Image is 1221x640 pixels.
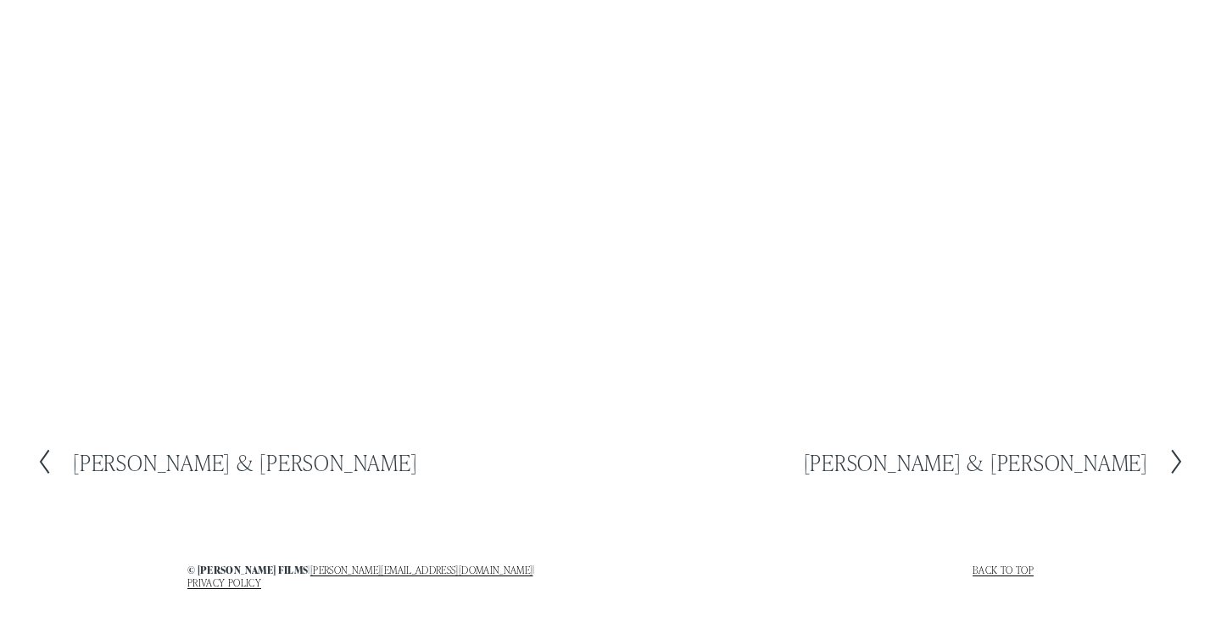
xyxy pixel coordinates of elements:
[187,576,261,588] a: PRIVACY POLICY
[804,448,1185,475] a: [PERSON_NAME] & [PERSON_NAME]
[187,564,606,589] h4: | |
[804,452,1148,474] h2: [PERSON_NAME] & [PERSON_NAME]
[187,563,309,577] strong: © [PERSON_NAME] films
[973,564,1034,575] a: Back to top
[310,564,533,575] a: [PERSON_NAME][EMAIL_ADDRESS][DOMAIN_NAME]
